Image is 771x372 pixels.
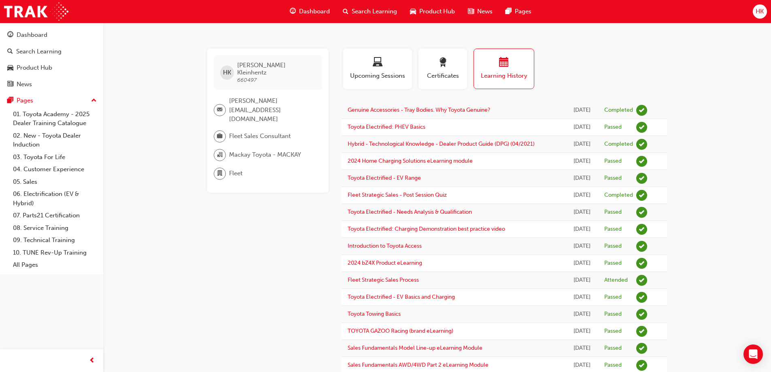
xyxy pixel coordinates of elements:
[604,310,622,318] div: Passed
[3,93,100,108] button: Pages
[636,275,647,286] span: learningRecordVerb_ATTEND-icon
[477,7,493,16] span: News
[7,81,13,88] span: news-icon
[438,57,448,68] span: award-icon
[299,7,330,16] span: Dashboard
[349,71,406,81] span: Upcoming Sessions
[636,343,647,354] span: learningRecordVerb_PASS-icon
[571,106,592,115] div: Wed Sep 24 2025 15:20:14 GMT+1000 (Australian Eastern Standard Time)
[336,3,404,20] a: search-iconSearch Learning
[348,140,535,147] a: Hybrid - Technological Knowledge - Dealer Product Guide (DPG) (04/2021)
[3,77,100,92] a: News
[237,77,257,83] span: 660497
[743,344,763,364] div: Open Intercom Messenger
[217,131,223,142] span: briefcase-icon
[373,57,382,68] span: laptop-icon
[506,6,512,17] span: pages-icon
[10,259,100,271] a: All Pages
[410,6,416,17] span: car-icon
[571,293,592,302] div: Fri Sep 12 2025 08:14:24 GMT+1000 (Australian Eastern Standard Time)
[217,105,223,115] span: email-icon
[604,191,633,199] div: Completed
[636,139,647,150] span: learningRecordVerb_COMPLETE-icon
[753,4,767,19] button: HK
[571,242,592,251] div: Fri Sep 19 2025 08:09:19 GMT+1000 (Australian Eastern Standard Time)
[10,163,100,176] a: 04. Customer Experience
[348,327,453,334] a: TOYOTA GAZOO Racing (brand eLearning)
[604,293,622,301] div: Passed
[604,259,622,267] div: Passed
[636,156,647,167] span: learningRecordVerb_PASS-icon
[7,64,13,72] span: car-icon
[404,3,461,20] a: car-iconProduct Hub
[343,6,348,17] span: search-icon
[571,344,592,353] div: Mon Sep 08 2025 16:20:10 GMT+1000 (Australian Eastern Standard Time)
[217,150,223,160] span: organisation-icon
[7,97,13,104] span: pages-icon
[223,68,231,77] span: HK
[16,47,62,56] div: Search Learning
[343,49,412,89] button: Upcoming Sessions
[461,3,499,20] a: news-iconNews
[348,276,419,283] a: Fleet Strategic Sales Process
[636,122,647,133] span: learningRecordVerb_PASS-icon
[348,242,422,249] a: Introduction to Toyota Access
[4,2,68,21] img: Trak
[229,150,301,159] span: Mackay Toyota - MACKAY
[571,276,592,285] div: Thu Sep 18 2025 11:00:00 GMT+1000 (Australian Eastern Standard Time)
[348,225,505,232] a: Toyota Electrified: Charging Demonstration best practice video
[10,108,100,130] a: 01. Toyota Academy - 2025 Dealer Training Catalogue
[636,190,647,201] span: learningRecordVerb_COMPLETE-icon
[229,132,291,141] span: Fleet Sales Consultant
[10,188,100,209] a: 06. Electrification (EV & Hybrid)
[352,7,397,16] span: Search Learning
[604,242,622,250] div: Passed
[17,80,32,89] div: News
[636,258,647,269] span: learningRecordVerb_PASS-icon
[571,361,592,370] div: Mon Sep 08 2025 12:35:21 GMT+1000 (Australian Eastern Standard Time)
[636,224,647,235] span: learningRecordVerb_PASS-icon
[283,3,336,20] a: guage-iconDashboard
[229,96,316,124] span: [PERSON_NAME][EMAIL_ADDRESS][DOMAIN_NAME]
[348,361,489,368] a: Sales Fundamentals AWD/4WD Part 2 eLearning Module
[604,276,628,284] div: Attended
[10,222,100,234] a: 08. Service Training
[571,327,592,336] div: Mon Sep 08 2025 16:27:44 GMT+1000 (Australian Eastern Standard Time)
[480,71,528,81] span: Learning History
[3,44,100,59] a: Search Learning
[10,209,100,222] a: 07. Parts21 Certification
[419,7,455,16] span: Product Hub
[604,140,633,148] div: Completed
[571,259,592,268] div: Thu Sep 18 2025 16:11:41 GMT+1000 (Australian Eastern Standard Time)
[636,360,647,371] span: learningRecordVerb_PASS-icon
[515,7,531,16] span: Pages
[636,309,647,320] span: learningRecordVerb_PASS-icon
[636,173,647,184] span: learningRecordVerb_PASS-icon
[571,225,592,234] div: Fri Sep 19 2025 08:25:12 GMT+1000 (Australian Eastern Standard Time)
[604,123,622,131] div: Passed
[7,48,13,55] span: search-icon
[604,157,622,165] div: Passed
[571,140,592,149] div: Wed Sep 24 2025 13:15:59 GMT+1000 (Australian Eastern Standard Time)
[604,225,622,233] div: Passed
[348,310,401,317] a: Toyota Towing Basics
[348,123,425,130] a: Toyota Electrified: PHEV Basics
[636,105,647,116] span: learningRecordVerb_COMPLETE-icon
[348,157,473,164] a: 2024 Home Charging Solutions eLearning module
[290,6,296,17] span: guage-icon
[348,208,472,215] a: Toyota Electrified - Needs Analysis & Qualification
[348,293,455,300] a: Toyota Electrified - EV Basics and Charging
[217,168,223,179] span: department-icon
[3,60,100,75] a: Product Hub
[237,62,316,76] span: [PERSON_NAME] Kleinhentz
[636,207,647,218] span: learningRecordVerb_PASS-icon
[229,169,242,178] span: Fleet
[425,71,461,81] span: Certificates
[636,241,647,252] span: learningRecordVerb_PASS-icon
[348,174,421,181] a: Toyota Electrified - EV Range
[474,49,534,89] button: Learning History
[636,292,647,303] span: learningRecordVerb_PASS-icon
[571,310,592,319] div: Mon Sep 08 2025 16:48:48 GMT+1000 (Australian Eastern Standard Time)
